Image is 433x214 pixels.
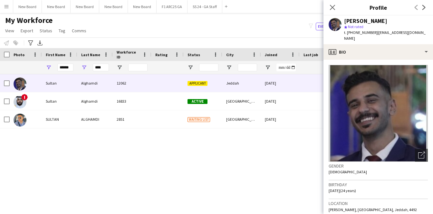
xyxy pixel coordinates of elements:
div: Alghamdi [77,92,113,110]
button: New Board [13,0,42,13]
div: Sultan [42,92,77,110]
button: F1 ARC25 GA [157,0,188,13]
button: Open Filter Menu [117,65,122,70]
button: New Board [128,0,157,13]
input: Joined Filter Input [276,64,296,71]
img: Sultan Alghamdi [14,77,26,90]
button: Open Filter Menu [226,65,232,70]
div: Alghamdi [77,74,113,92]
input: Workforce ID Filter Input [128,64,148,71]
span: Applicant [188,81,207,86]
span: Tag [59,28,65,34]
span: [DEMOGRAPHIC_DATA] [329,169,367,174]
span: Active [188,99,207,104]
span: t. [PHONE_NUMBER] [344,30,378,35]
button: New Board [99,0,128,13]
div: 12062 [113,74,151,92]
div: [DATE] [261,92,300,110]
h3: Gender [329,163,428,169]
span: Workforce ID [117,50,140,59]
div: [GEOGRAPHIC_DATA] [222,92,261,110]
img: Crew avatar or photo [329,65,428,162]
span: Status [188,52,200,57]
span: Joined [265,52,277,57]
a: View [3,26,17,35]
button: Open Filter Menu [81,65,87,70]
span: | [EMAIL_ADDRESS][DOMAIN_NAME] [344,30,426,41]
span: ! [21,94,28,100]
input: First Name Filter Input [57,64,73,71]
div: Bio [323,44,433,60]
a: Tag [56,26,68,35]
span: Waiting list [188,117,210,122]
button: Everyone8,582 [316,23,348,30]
app-action-btn: Export XLSX [36,39,44,47]
span: [DATE] (24 years) [329,188,356,193]
span: First Name [46,52,65,57]
span: [PERSON_NAME], [GEOGRAPHIC_DATA], Jeddah, 4492 [329,207,417,212]
div: [PERSON_NAME] [344,18,387,24]
img: SULTAN ALGHAMDI [14,114,26,127]
span: View [5,28,14,34]
button: New Board [71,0,99,13]
div: [DATE] [261,74,300,92]
div: ALGHAMDI [77,110,113,128]
h3: Location [329,200,428,206]
div: [GEOGRAPHIC_DATA] [222,110,261,128]
span: City [226,52,234,57]
span: Not rated [348,24,363,29]
button: Open Filter Menu [46,65,52,70]
button: New Board [42,0,71,13]
span: Comms [72,28,86,34]
button: SS 24 - GA Staff [188,0,222,13]
h3: Profile [323,3,433,12]
div: Sultan [42,74,77,92]
a: Status [37,26,55,35]
app-action-btn: Advanced filters [27,39,34,47]
input: Last Name Filter Input [93,64,109,71]
button: Open Filter Menu [188,65,193,70]
div: 2851 [113,110,151,128]
a: Comms [69,26,89,35]
input: Status Filter Input [199,64,218,71]
img: Sultan Alghamdi [14,96,26,108]
div: Jeddah [222,74,261,92]
span: Last job [303,52,318,57]
div: Open photos pop-in [415,149,428,162]
span: My Workforce [5,15,53,25]
div: 16833 [113,92,151,110]
span: Rating [155,52,168,57]
input: City Filter Input [238,64,257,71]
span: Photo [14,52,24,57]
span: Last Name [81,52,100,57]
div: SULTAN [42,110,77,128]
span: Export [21,28,33,34]
button: Open Filter Menu [265,65,271,70]
div: [DATE] [261,110,300,128]
a: Export [18,26,36,35]
span: Status [40,28,52,34]
h3: Birthday [329,182,428,188]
